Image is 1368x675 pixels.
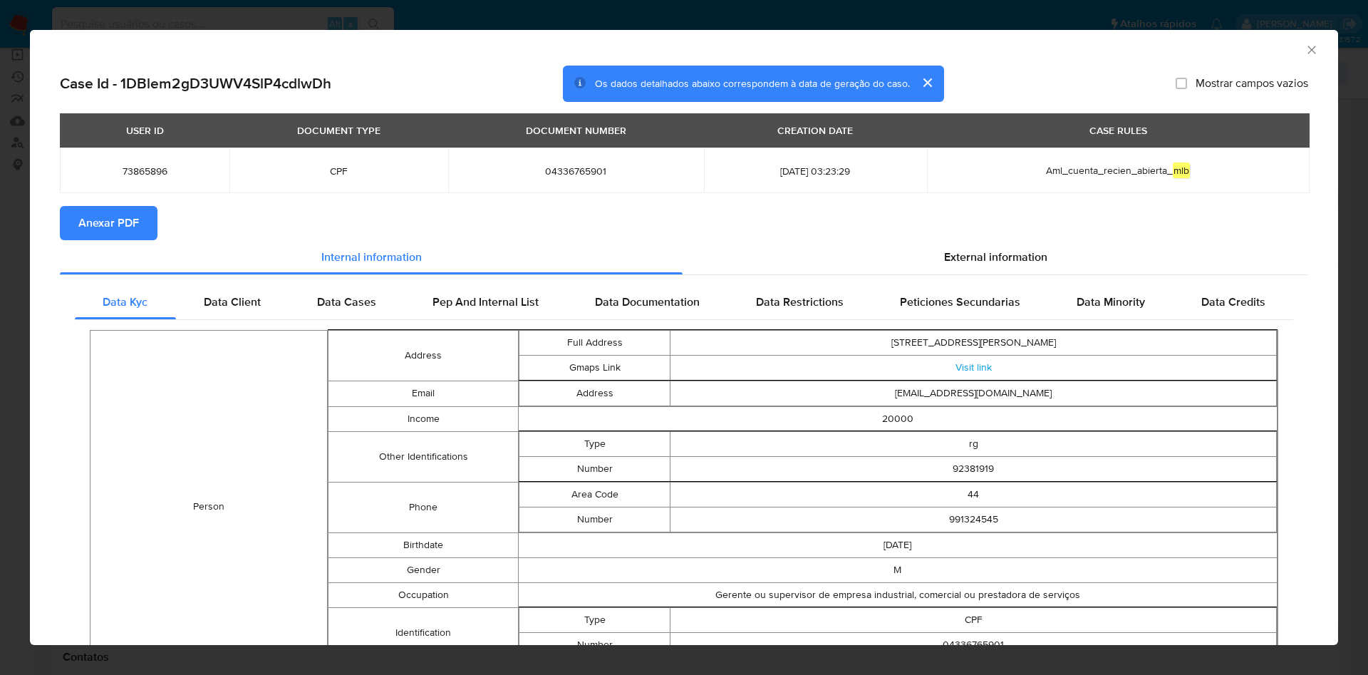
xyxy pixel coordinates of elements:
td: Type [519,431,670,456]
td: [DATE] [518,532,1277,557]
span: Pep And Internal List [432,294,539,310]
td: Number [519,456,670,481]
td: Full Address [519,330,670,355]
span: Data Documentation [595,294,700,310]
td: Occupation [328,582,518,607]
span: Peticiones Secundarias [900,294,1020,310]
span: Data Restrictions [756,294,844,310]
td: Type [519,607,670,632]
span: External information [944,249,1047,265]
div: closure-recommendation-modal [30,30,1338,645]
td: M [518,557,1277,582]
span: Data Kyc [103,294,147,310]
div: DOCUMENT TYPE [289,118,389,143]
td: Address [519,381,670,406]
a: Visit link [955,360,992,374]
td: 991324545 [670,507,1277,532]
td: Address [328,330,518,381]
td: [STREET_ADDRESS][PERSON_NAME] [670,330,1277,355]
span: Os dados detalhados abaixo correspondem à data de geração do caso. [595,76,910,91]
td: Other Identifications [328,431,518,482]
div: CREATION DATE [769,118,861,143]
button: Anexar PDF [60,206,157,240]
div: DOCUMENT NUMBER [517,118,635,143]
span: Data Minority [1077,294,1145,310]
input: Mostrar campos vazios [1176,78,1187,89]
span: 04336765901 [465,165,686,177]
em: mlb [1173,163,1190,178]
span: Anexar PDF [78,207,139,239]
div: CASE RULES [1081,118,1156,143]
h2: Case Id - 1DBlem2gD3UWV4SlP4cdlwDh [60,74,331,93]
td: rg [670,431,1277,456]
td: Number [519,632,670,657]
button: Fechar a janela [1305,43,1317,56]
td: Number [519,507,670,532]
td: 92381919 [670,456,1277,481]
td: CPF [670,607,1277,632]
span: Data Credits [1201,294,1265,310]
span: [DATE] 03:23:29 [721,165,910,177]
button: cerrar [910,66,944,100]
span: Internal information [321,249,422,265]
td: Birthdate [328,532,518,557]
span: Data Cases [317,294,376,310]
div: Detailed info [60,240,1308,274]
td: Phone [328,482,518,532]
div: Detailed internal info [75,285,1293,319]
td: 20000 [518,406,1277,431]
td: Email [328,381,518,406]
span: 73865896 [77,165,212,177]
td: Gerente ou supervisor de empresa industrial, comercial ou prestadora de serviços [518,582,1277,607]
span: CPF [247,165,431,177]
td: Income [328,406,518,431]
td: Gmaps Link [519,355,670,380]
td: Identification [328,607,518,658]
span: Aml_cuenta_recien_abierta_ [1046,163,1190,178]
td: Area Code [519,482,670,507]
td: [EMAIL_ADDRESS][DOMAIN_NAME] [670,381,1277,406]
td: Gender [328,557,518,582]
span: Data Client [204,294,261,310]
div: USER ID [118,118,172,143]
td: 44 [670,482,1277,507]
td: 04336765901 [670,632,1277,657]
span: Mostrar campos vazios [1196,76,1308,91]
